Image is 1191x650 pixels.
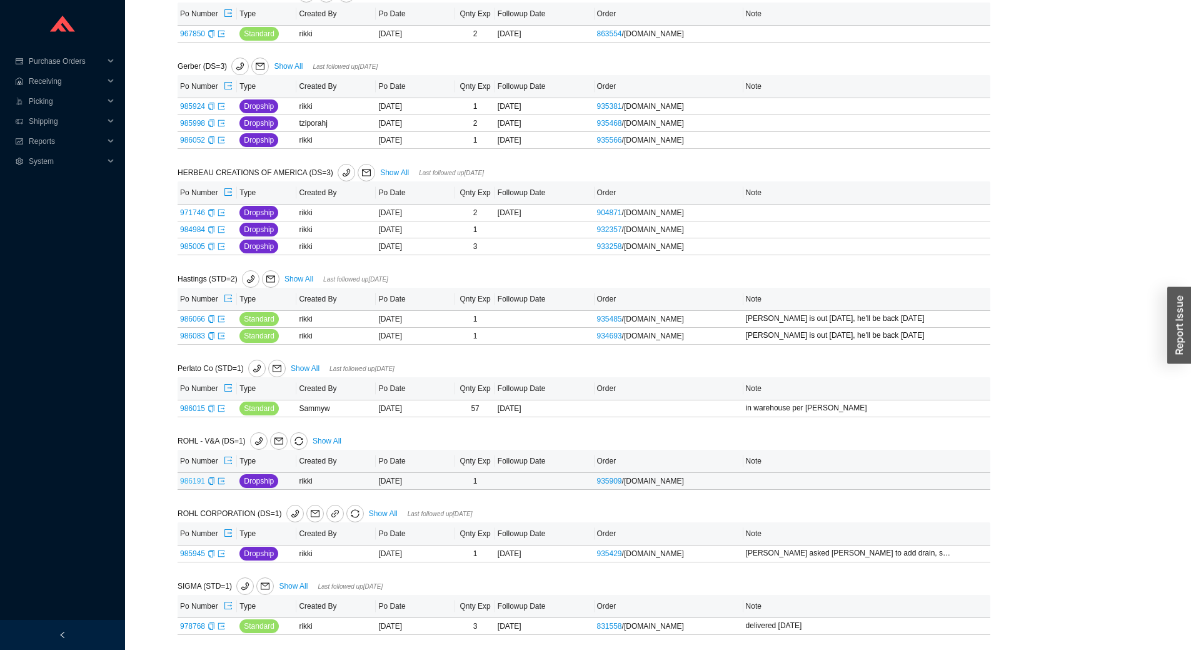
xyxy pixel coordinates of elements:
span: copy [208,226,215,233]
span: export [218,315,225,323]
span: export [218,119,225,127]
span: phone [249,364,265,373]
span: Dropship [244,547,274,560]
th: Qnty Exp [455,3,495,26]
th: Note [743,181,990,205]
div: [DATE] [498,100,592,113]
th: Po Number [178,522,237,546]
span: Gerber (DS=3) [178,62,271,71]
a: link [326,505,344,522]
span: HERBEAU CREATIONS OF AMERICA (DS=3) [178,168,378,177]
td: [DATE] [376,238,455,255]
span: copy [208,622,215,630]
button: Dropship [239,116,278,130]
span: Reports [29,131,104,151]
a: export [218,208,225,217]
th: Order [595,181,743,205]
td: / [DOMAIN_NAME] [595,132,743,149]
th: Note [743,3,990,26]
a: Show All [313,437,341,445]
td: rikki [296,328,376,345]
span: Dropship [244,240,274,253]
th: Followup Date [495,377,595,400]
td: 1 [455,98,495,115]
th: Po Number [178,181,237,205]
th: Type [237,75,296,98]
button: mail [358,164,375,181]
button: Standard [239,329,279,343]
span: export [224,81,233,91]
span: ROHL - V&A (DS=1) [178,437,310,445]
td: / [DOMAIN_NAME] [595,205,743,221]
span: [PERSON_NAME] is out [DATE], he'll be back [DATE] [746,314,925,323]
th: Created By [296,377,376,400]
th: Po Date [376,377,455,400]
th: Po Number [178,75,237,98]
td: / [DOMAIN_NAME] [595,311,743,328]
span: Standard [244,313,274,325]
span: copy [208,315,215,323]
th: Followup Date [495,450,595,473]
td: rikki [296,132,376,149]
div: Copy [208,28,215,40]
button: export [223,78,233,95]
td: 2 [455,115,495,132]
td: 1 [455,311,495,328]
a: 985005 [180,242,205,251]
th: Note [743,450,990,473]
button: Dropship [239,99,278,113]
button: phone [338,164,355,181]
button: export [223,597,233,615]
button: export [223,290,233,308]
span: System [29,151,104,171]
th: Followup Date [495,3,595,26]
th: Order [595,522,743,546]
div: [DATE] [498,117,592,129]
td: / [DOMAIN_NAME] [595,473,743,490]
th: Created By [296,522,376,546]
a: 986052 [180,136,205,145]
span: export [224,529,233,539]
span: export [218,332,225,340]
button: phone [236,577,254,595]
div: Copy [208,223,215,236]
span: Dropship [244,117,274,129]
a: 985924 [180,102,205,111]
button: Standard [239,619,279,633]
th: Order [595,377,743,400]
th: Note [743,522,990,546]
a: 986083 [180,332,205,340]
span: SIGMA (STD=1) [178,582,276,591]
th: Po Date [376,75,455,98]
span: export [224,383,233,394]
th: Po Date [376,181,455,205]
button: phone [242,270,259,288]
a: export [218,136,225,145]
span: export [218,405,225,412]
span: Hastings (STD=2) [178,275,282,283]
button: sync [290,432,308,450]
span: copy [208,550,215,557]
td: / [DOMAIN_NAME] [595,328,743,345]
button: mail [270,432,288,450]
span: phone [287,509,303,518]
th: Po Number [178,377,237,400]
span: ROHL CORPORATION (DS=1) [178,509,366,518]
span: copy [208,30,215,38]
th: Order [595,450,743,473]
button: phone [286,505,304,522]
div: Copy [208,547,215,560]
button: Standard [239,27,279,41]
td: / [DOMAIN_NAME] [595,221,743,238]
div: Copy [208,206,215,219]
a: 863554 [597,29,622,38]
span: phone [232,62,248,71]
a: 986066 [180,315,205,323]
span: phone [243,275,259,283]
td: / [DOMAIN_NAME] [595,98,743,115]
button: sync [346,505,364,522]
span: export [224,601,233,611]
th: Po Number [178,450,237,473]
span: mail [252,62,268,71]
td: tziporahj [296,115,376,132]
